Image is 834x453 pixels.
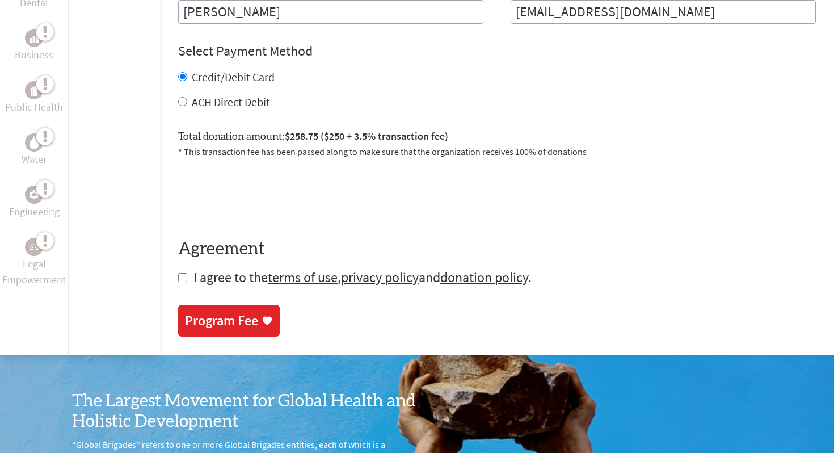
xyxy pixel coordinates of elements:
a: Program Fee [178,305,280,337]
p: Engineering [9,204,60,220]
h3: The Largest Movement for Global Health and Holistic Development [72,391,417,432]
h4: Agreement [178,239,816,259]
div: Public Health [25,81,43,99]
a: EngineeringEngineering [9,186,60,220]
div: Program Fee [185,312,258,330]
a: terms of use [268,269,338,286]
div: Engineering [25,186,43,204]
img: Public Health [30,85,39,96]
label: ACH Direct Debit [192,95,270,109]
a: Legal EmpowermentLegal Empowerment [2,238,66,288]
p: * This transaction fee has been passed along to make sure that the organization receives 100% of ... [178,145,816,158]
a: Public HealthPublic Health [5,81,63,115]
p: Public Health [5,99,63,115]
p: Water [22,152,47,167]
a: privacy policy [341,269,419,286]
span: $258.75 ($250 + 3.5% transaction fee) [285,129,448,142]
a: WaterWater [22,133,47,167]
img: Engineering [30,190,39,199]
p: Legal Empowerment [2,256,66,288]
span: I agree to the , and . [193,269,532,286]
a: donation policy [440,269,528,286]
label: Total donation amount: [178,128,448,145]
div: Legal Empowerment [25,238,43,256]
img: Business [30,33,39,43]
div: Business [25,29,43,47]
h4: Select Payment Method [178,42,816,60]
label: Credit/Debit Card [192,70,275,84]
img: Water [30,136,39,149]
img: Legal Empowerment [30,244,39,250]
p: Business [15,47,53,63]
a: BusinessBusiness [15,29,53,63]
div: Water [25,133,43,152]
iframe: reCAPTCHA [178,172,351,216]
